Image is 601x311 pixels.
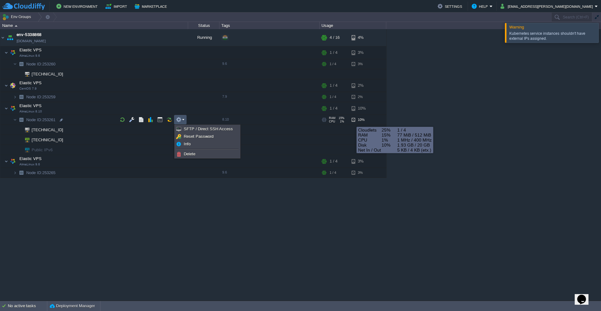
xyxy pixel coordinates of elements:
img: AMDAwAAAACH5BAEAAAAALAAAAAABAAEAAAICRAEAOw== [4,155,8,168]
div: 1 / 4 [330,102,337,115]
img: AMDAwAAAACH5BAEAAAAALAAAAAABAAEAAAICRAEAOw== [8,79,17,92]
button: Env Groups [2,13,33,21]
div: 1 / 4 [330,46,337,59]
span: RAM [358,132,382,137]
span: CentOS 7.9 [19,87,37,91]
span: Warning [509,25,524,29]
span: 253260 [26,61,56,67]
span: 15% [382,132,397,137]
div: 1 / 4 [330,168,336,178]
span: [TECHNICAL_ID] [31,69,64,79]
div: 1 / 4 [330,79,337,92]
a: Node ID:253261 [26,117,56,122]
a: Elastic VPSCentOS 7.9 [19,80,43,85]
span: CPU [329,120,335,123]
a: SFTP / Direct SSH Access [175,126,239,132]
span: Elastic VPS [19,80,43,86]
span: Elastic VPS [19,103,43,108]
a: env-5338868 [17,32,42,38]
span: 9.6 [222,62,227,65]
img: AMDAwAAAACH5BAEAAAAALAAAAAABAAEAAAICRAEAOw== [4,79,8,92]
img: AMDAwAAAACH5BAEAAAAALAAAAAABAAEAAAICRAEAOw== [13,92,17,102]
div: Name [1,22,188,29]
span: 8.10 [222,117,229,121]
span: 7.9 [222,95,227,98]
span: Disk [358,143,382,148]
span: AlmaLinux 8.10 [19,110,42,113]
img: AMDAwAAAACH5BAEAAAAALAAAAAABAAEAAAICRAEAOw== [4,102,8,115]
div: 2% [352,79,372,92]
img: AMDAwAAAACH5BAEAAAAALAAAAAABAAEAAAICRAEAOw== [17,125,21,135]
a: Node ID:253265 [26,170,56,175]
a: [TECHNICAL_ID] [31,127,64,132]
span: Net In / Out [358,148,397,153]
button: Import [105,3,129,10]
div: 5 KB / 4 KB (etx.) [358,148,432,153]
a: Elastic VPSAlmaLinux 9.6 [19,48,43,52]
img: AMDAwAAAACH5BAEAAAAALAAAAAABAAEAAAICRAEAOw== [21,145,29,155]
span: Elastic VPS [19,156,43,161]
img: AMDAwAAAACH5BAEAAAAALAAAAAABAAEAAAICRAEAOw== [8,46,17,59]
button: New Environment [56,3,100,10]
img: AMDAwAAAACH5BAEAAAAALAAAAAABAAEAAAICRAEAOw== [15,25,18,27]
span: [DOMAIN_NAME] [17,38,46,44]
div: 1 / 4 [358,127,432,132]
div: 4% [352,29,372,46]
div: 2% [352,92,372,102]
a: Info [175,141,239,148]
img: AMDAwAAAACH5BAEAAAAALAAAAAABAAEAAAICRAEAOw== [0,29,5,46]
span: Elastic VPS [19,47,43,53]
div: 1.93 GB / 20 GB [358,143,432,148]
div: 10% [352,115,372,125]
button: Settings [438,3,464,10]
img: AMDAwAAAACH5BAEAAAAALAAAAAABAAEAAAICRAEAOw== [17,168,26,178]
a: Node ID:253260 [26,61,56,67]
span: Public IPv6 [31,145,54,155]
a: [TECHNICAL_ID] [31,72,64,76]
span: 253261 [26,117,56,122]
iframe: chat widget [575,286,595,305]
span: 15% [338,117,344,120]
img: AMDAwAAAACH5BAEAAAAALAAAAAABAAEAAAICRAEAOw== [21,135,29,145]
span: SFTP / Direct SSH Access [184,127,233,131]
div: 3% [352,59,372,69]
img: AMDAwAAAACH5BAEAAAAALAAAAAABAAEAAAICRAEAOw== [8,102,17,115]
img: AMDAwAAAACH5BAEAAAAALAAAAAABAAEAAAICRAEAOw== [13,168,17,178]
span: AlmaLinux 9.6 [19,54,40,58]
div: Tags [220,22,319,29]
img: AMDAwAAAACH5BAEAAAAALAAAAAABAAEAAAICRAEAOw== [6,29,14,46]
div: 1 / 4 [330,59,336,69]
a: Public IPv6 [31,148,54,152]
span: 25% [382,127,397,132]
a: Elastic VPSAlmaLinux 8.10 [19,103,43,108]
div: 4 / 16 [330,29,340,46]
img: AMDAwAAAACH5BAEAAAAALAAAAAABAAEAAAICRAEAOw== [17,59,26,69]
span: Delete [184,152,195,156]
span: Node ID: [26,95,42,99]
span: 253259 [26,94,56,100]
img: AMDAwAAAACH5BAEAAAAALAAAAAABAAEAAAICRAEAOw== [21,125,29,135]
div: 3% [352,168,372,178]
div: No active tasks [8,301,47,311]
span: Cloudlets [358,127,382,132]
span: 1% [382,137,397,143]
span: Node ID: [26,117,42,122]
a: Node ID:253259 [26,94,56,100]
span: Node ID: [26,62,42,66]
button: Help [472,3,490,10]
div: Running [188,29,219,46]
button: [EMAIL_ADDRESS][PERSON_NAME][DOMAIN_NAME] [501,3,595,10]
span: CPU [358,137,382,143]
div: 3% [352,155,372,168]
img: AMDAwAAAACH5BAEAAAAALAAAAAABAAEAAAICRAEAOw== [4,46,8,59]
a: Elastic VPSAlmaLinux 9.6 [19,156,43,161]
span: 9.6 [222,170,227,174]
div: 10% [352,102,372,115]
img: CloudJiffy [2,3,45,10]
img: AMDAwAAAACH5BAEAAAAALAAAAAABAAEAAAICRAEAOw== [17,135,21,145]
span: 253265 [26,170,56,175]
span: 10% [382,143,397,148]
img: AMDAwAAAACH5BAEAAAAALAAAAAABAAEAAAICRAEAOw== [17,145,21,155]
a: Reset Password [175,133,239,140]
